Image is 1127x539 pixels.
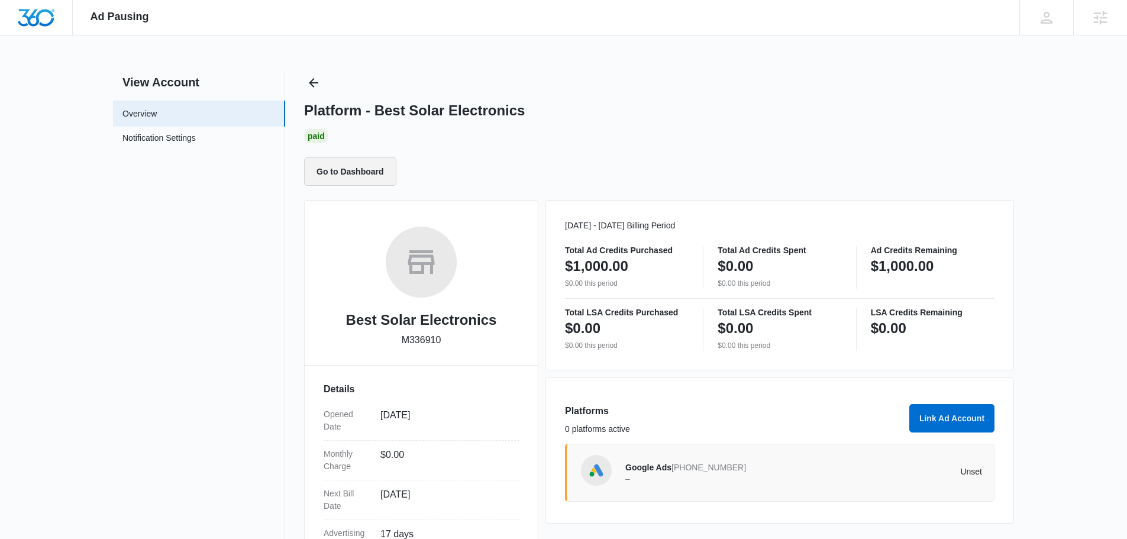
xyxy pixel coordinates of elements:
p: $0.00 [871,319,906,338]
p: $0.00 this period [718,340,841,351]
img: Google Ads [587,461,605,479]
p: Total LSA Credits Purchased [565,308,689,317]
dd: $0.00 [380,448,509,473]
a: Go to Dashboard [304,166,403,176]
p: $1,000.00 [565,257,628,276]
a: Overview [122,108,157,120]
p: Unset [804,467,983,476]
a: Notification Settings [122,132,196,147]
p: Total LSA Credits Spent [718,308,841,317]
h3: Details [324,382,519,396]
span: Ad Pausing [91,11,149,23]
button: Go to Dashboard [304,157,396,186]
span: Google Ads [625,463,671,472]
p: Total Ad Credits Spent [718,246,841,254]
p: $0.00 this period [718,278,841,289]
button: Back [304,73,323,92]
dt: Monthly Charge [324,448,371,473]
dd: [DATE] [380,408,509,433]
p: M336910 [402,333,441,347]
h2: View Account [113,73,285,91]
div: Opened Date[DATE] [324,401,519,441]
a: Google AdsGoogle Ads[PHONE_NUMBER]–Unset [565,444,994,502]
p: – [625,475,804,483]
span: [PHONE_NUMBER] [671,463,746,472]
p: Total Ad Credits Purchased [565,246,689,254]
button: Link Ad Account [909,404,994,433]
h2: Best Solar Electronics [346,309,497,331]
dt: Next Bill Date [324,488,371,512]
p: $1,000.00 [871,257,934,276]
p: [DATE] - [DATE] Billing Period [565,220,994,232]
p: $0.00 this period [565,340,689,351]
p: LSA Credits Remaining [871,308,994,317]
p: 0 platforms active [565,423,902,435]
h3: Platforms [565,404,902,418]
p: $0.00 [718,257,753,276]
div: Next Bill Date[DATE] [324,480,519,520]
dt: Opened Date [324,408,371,433]
div: Paid [304,129,328,143]
h1: Platform - Best Solar Electronics [304,102,525,120]
div: Monthly Charge$0.00 [324,441,519,480]
p: $0.00 [565,319,600,338]
dd: [DATE] [380,488,509,512]
p: $0.00 this period [565,278,689,289]
p: $0.00 [718,319,753,338]
p: Ad Credits Remaining [871,246,994,254]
